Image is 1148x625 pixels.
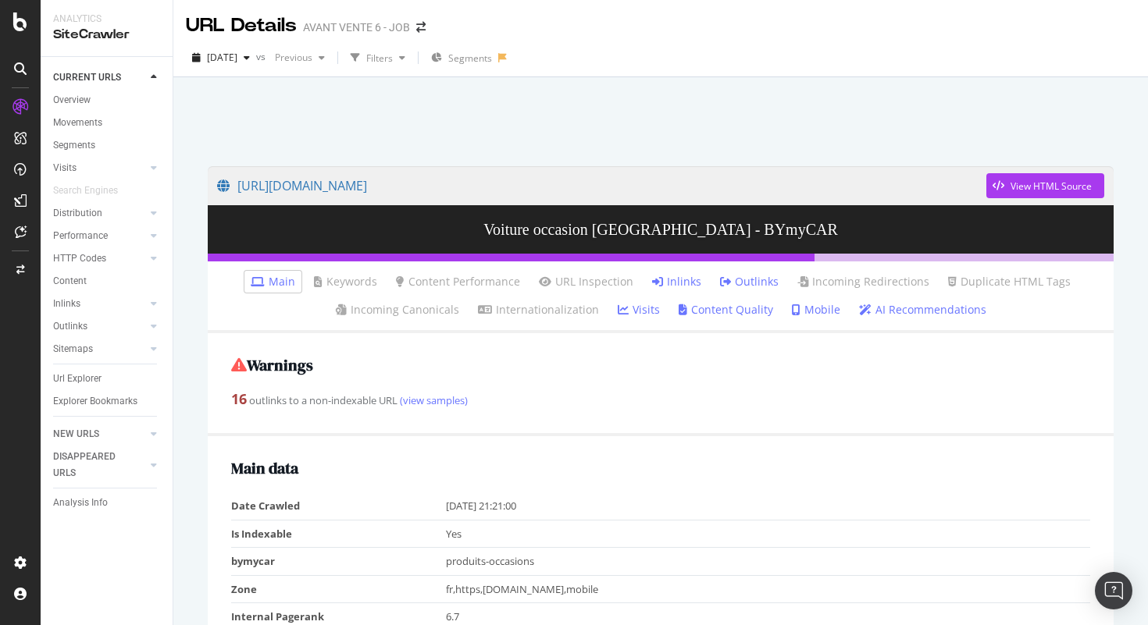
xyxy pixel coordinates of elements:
a: Visits [618,302,660,318]
div: Visits [53,160,77,176]
a: AI Recommendations [859,302,986,318]
h3: Voiture occasion [GEOGRAPHIC_DATA] - BYmyCAR [208,205,1114,254]
button: Filters [344,45,412,70]
a: Analysis Info [53,495,162,511]
td: Zone [231,575,446,603]
a: DISAPPEARED URLS [53,449,146,481]
a: Distribution [53,205,146,222]
div: HTTP Codes [53,250,106,267]
div: DISAPPEARED URLS [53,449,132,481]
div: outlinks to a non-indexable URL [231,389,1090,410]
a: (view samples) [398,393,468,407]
div: CURRENT URLS [53,69,121,86]
a: Outlinks [720,274,779,289]
a: Duplicate HTML Tags [948,274,1071,289]
div: Open Intercom Messenger [1095,572,1132,609]
div: Overview [53,92,91,108]
button: View HTML Source [986,173,1104,198]
div: AVANT VENTE 6 - JOB [303,20,410,35]
a: NEW URLS [53,426,146,442]
div: arrow-right-arrow-left [416,22,426,33]
a: Inlinks [53,296,146,312]
div: Explorer Bookmarks [53,393,137,410]
td: fr,https,[DOMAIN_NAME],mobile [446,575,1090,603]
div: Search Engines [53,183,118,199]
a: Content [53,273,162,289]
a: Search Engines [53,183,134,199]
a: Sitemaps [53,341,146,357]
h2: Main data [231,460,1090,477]
td: Is Indexable [231,520,446,548]
button: Segments [425,45,498,70]
div: NEW URLS [53,426,99,442]
span: Segments [448,51,492,65]
a: Content Quality [679,302,773,318]
div: Sitemaps [53,341,93,357]
a: Url Explorer [53,371,162,387]
button: Previous [269,45,331,70]
div: URL Details [186,12,297,39]
a: Mobile [792,302,840,318]
div: SiteCrawler [53,26,160,44]
a: URL Inspection [539,274,633,289]
a: Movements [53,115,162,131]
a: Performance [53,228,146,244]
div: Segments [53,137,95,154]
div: Inlinks [53,296,80,312]
div: Analytics [53,12,160,26]
a: Explorer Bookmarks [53,393,162,410]
td: [DATE] 21:21:00 [446,492,1090,520]
a: HTTP Codes [53,250,146,267]
td: Date Crawled [231,492,446,520]
a: Content Performance [396,274,520,289]
a: Inlinks [652,274,701,289]
div: Performance [53,228,108,244]
td: produits-occasions [446,548,1090,576]
td: Yes [446,520,1090,548]
span: 2025 Sep. 9th [207,51,237,64]
div: Content [53,273,87,289]
div: Filters [366,51,393,65]
a: Visits [53,160,146,176]
div: Distribution [53,205,102,222]
div: Outlinks [53,318,87,335]
a: Main [251,274,295,289]
span: vs [256,50,269,63]
a: [URL][DOMAIN_NAME] [217,166,986,205]
a: Keywords [314,274,377,289]
div: Url Explorer [53,371,102,387]
div: View HTML Source [1011,179,1092,193]
button: [DATE] [186,45,256,70]
a: Internationalization [478,302,599,318]
div: Movements [53,115,102,131]
a: Overview [53,92,162,108]
a: Outlinks [53,318,146,335]
strong: 16 [231,389,247,408]
a: Incoming Redirections [797,274,929,289]
td: bymycar [231,548,446,576]
a: Incoming Canonicals [336,302,459,318]
div: Analysis Info [53,495,108,511]
a: CURRENT URLS [53,69,146,86]
h2: Warnings [231,357,1090,374]
span: Previous [269,51,312,64]
a: Segments [53,137,162,154]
